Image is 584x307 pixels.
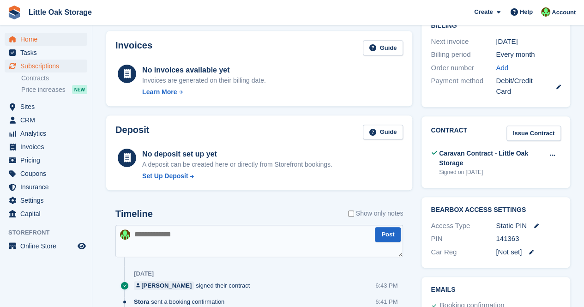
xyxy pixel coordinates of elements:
[5,127,87,140] a: menu
[439,149,544,168] div: Caravan Contract - Little Oak Storage
[142,65,266,76] div: No invoices available yet
[5,33,87,46] a: menu
[20,46,76,59] span: Tasks
[431,49,496,60] div: Billing period
[25,5,96,20] a: Little Oak Storage
[120,229,130,240] img: Michael Aujla
[496,234,561,244] div: 141363
[431,76,496,96] div: Payment method
[20,194,76,207] span: Settings
[141,281,192,290] div: [PERSON_NAME]
[142,76,266,85] div: Invoices are generated on their billing date.
[8,228,92,237] span: Storefront
[363,125,403,140] a: Guide
[134,297,149,306] span: Stora
[20,140,76,153] span: Invoices
[134,281,194,290] a: [PERSON_NAME]
[21,74,87,83] a: Contracts
[142,87,266,97] a: Learn More
[496,36,561,47] div: [DATE]
[20,127,76,140] span: Analytics
[115,209,153,219] h2: Timeline
[20,167,76,180] span: Coupons
[431,247,496,258] div: Car Reg
[496,76,561,96] div: Debit/Credit Card
[431,221,496,231] div: Access Type
[5,60,87,72] a: menu
[142,87,177,97] div: Learn More
[20,181,76,193] span: Insurance
[21,84,87,95] a: Price increases NEW
[541,7,550,17] img: Michael Aujla
[20,207,76,220] span: Capital
[115,40,152,55] h2: Invoices
[496,247,561,258] div: [Not set]
[21,85,66,94] span: Price increases
[348,209,403,218] label: Show only notes
[20,33,76,46] span: Home
[5,194,87,207] a: menu
[375,297,397,306] div: 6:41 PM
[496,49,561,60] div: Every month
[72,85,87,94] div: NEW
[142,171,188,181] div: Set Up Deposit
[431,63,496,73] div: Order number
[142,160,332,169] p: A deposit can be created here or directly from Storefront bookings.
[5,114,87,126] a: menu
[5,207,87,220] a: menu
[520,7,533,17] span: Help
[142,171,332,181] a: Set Up Deposit
[431,286,561,294] h2: Emails
[20,100,76,113] span: Sites
[375,281,397,290] div: 6:43 PM
[134,297,229,306] div: sent a booking confirmation
[5,240,87,253] a: menu
[5,46,87,59] a: menu
[5,100,87,113] a: menu
[76,241,87,252] a: Preview store
[431,234,496,244] div: PIN
[142,149,332,160] div: No deposit set up yet
[134,270,154,277] div: [DATE]
[7,6,21,19] img: stora-icon-8386f47178a22dfd0bd8f6a31ec36ba5ce8667c1dd55bd0f319d3a0aa187defe.svg
[431,36,496,47] div: Next invoice
[375,227,401,242] button: Post
[496,63,508,73] a: Add
[20,154,76,167] span: Pricing
[348,209,354,218] input: Show only notes
[20,60,76,72] span: Subscriptions
[134,281,254,290] div: signed their contract
[20,240,76,253] span: Online Store
[363,40,403,55] a: Guide
[552,8,576,17] span: Account
[431,206,561,214] h2: BearBox Access Settings
[474,7,493,17] span: Create
[5,140,87,153] a: menu
[439,168,544,176] div: Signed on [DATE]
[20,114,76,126] span: CRM
[5,167,87,180] a: menu
[5,181,87,193] a: menu
[506,126,561,141] a: Issue Contract
[115,125,149,140] h2: Deposit
[431,126,467,141] h2: Contract
[5,154,87,167] a: menu
[496,221,561,231] div: Static PIN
